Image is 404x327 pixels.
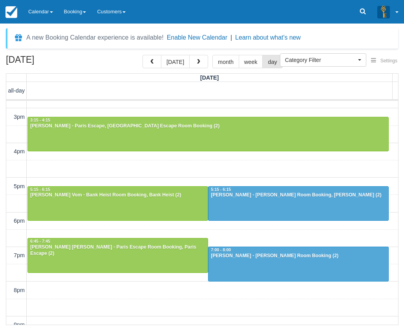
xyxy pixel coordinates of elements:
[30,244,206,257] div: [PERSON_NAME] [PERSON_NAME] - Paris Escape Room Booking, Paris Escape (2)
[30,192,206,198] div: [PERSON_NAME] Vom - Bank Heist Room Booking, Bank Heist (2)
[161,55,190,68] button: [DATE]
[212,55,239,68] button: month
[230,34,232,41] span: |
[210,192,386,198] div: [PERSON_NAME] - [PERSON_NAME] Room Booking, [PERSON_NAME] (2)
[30,187,50,192] span: 5:15 - 6:15
[262,55,282,68] button: day
[26,33,164,42] div: A new Booking Calendar experience is available!
[366,55,402,67] button: Settings
[30,239,50,243] span: 6:45 - 7:45
[210,253,386,259] div: [PERSON_NAME] - [PERSON_NAME] Room Booking (2)
[380,58,397,64] span: Settings
[27,238,208,272] a: 6:45 - 7:45[PERSON_NAME] [PERSON_NAME] - Paris Escape Room Booking, Paris Escape (2)
[235,34,301,41] a: Learn about what's new
[27,117,389,151] a: 3:15 - 4:15[PERSON_NAME] - Paris Escape, [GEOGRAPHIC_DATA] Escape Room Booking (2)
[14,148,25,154] span: 4pm
[377,5,390,18] img: A3
[211,248,231,252] span: 7:00 - 8:00
[200,74,219,81] span: [DATE]
[14,114,25,120] span: 3pm
[208,186,389,221] a: 5:15 - 6:15[PERSON_NAME] - [PERSON_NAME] Room Booking, [PERSON_NAME] (2)
[167,34,227,42] button: Enable New Calendar
[14,183,25,189] span: 5pm
[280,53,366,67] button: Category Filter
[14,218,25,224] span: 6pm
[30,118,50,122] span: 3:15 - 4:15
[208,247,389,281] a: 7:00 - 8:00[PERSON_NAME] - [PERSON_NAME] Room Booking (2)
[30,123,386,129] div: [PERSON_NAME] - Paris Escape, [GEOGRAPHIC_DATA] Escape Room Booking (2)
[6,55,105,69] h2: [DATE]
[14,252,25,258] span: 7pm
[5,6,17,18] img: checkfront-main-nav-mini-logo.png
[27,186,208,221] a: 5:15 - 6:15[PERSON_NAME] Vom - Bank Heist Room Booking, Bank Heist (2)
[285,56,356,64] span: Category Filter
[14,287,25,293] span: 8pm
[211,187,231,192] span: 5:15 - 6:15
[8,87,25,94] span: all-day
[239,55,263,68] button: week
